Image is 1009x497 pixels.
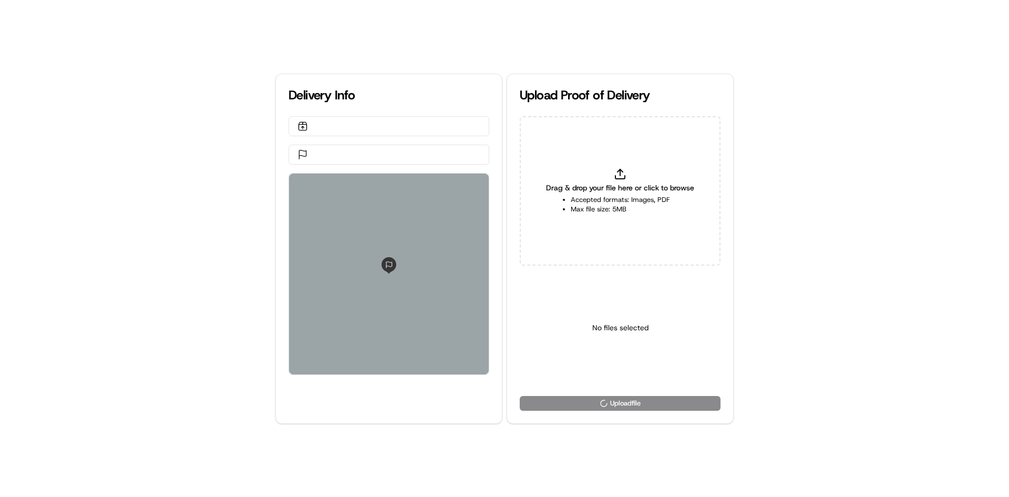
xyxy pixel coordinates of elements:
div: Delivery Info [289,87,489,104]
p: No files selected [592,322,648,333]
div: 0 [289,174,489,374]
span: Drag & drop your file here or click to browse [546,182,694,193]
div: Upload Proof of Delivery [520,87,720,104]
li: Accepted formats: Images, PDF [571,195,670,205]
li: Max file size: 5MB [571,205,670,214]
